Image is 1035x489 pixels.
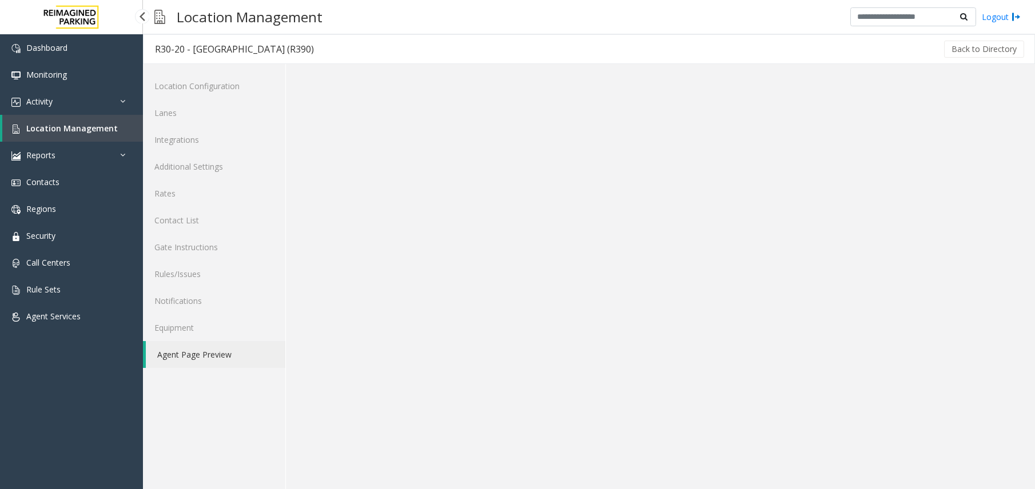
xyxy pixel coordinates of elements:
span: Reports [26,150,55,161]
h3: Location Management [171,3,328,31]
a: Location Management [2,115,143,142]
img: 'icon' [11,98,21,107]
span: Call Centers [26,257,70,268]
div: R30-20 - [GEOGRAPHIC_DATA] (R390) [155,42,314,57]
img: 'icon' [11,286,21,295]
a: Additional Settings [143,153,285,180]
span: Regions [26,203,56,214]
span: Activity [26,96,53,107]
a: Equipment [143,314,285,341]
img: 'icon' [11,71,21,80]
span: Dashboard [26,42,67,53]
img: 'icon' [11,259,21,268]
img: 'icon' [11,232,21,241]
a: Contact List [143,207,285,234]
a: Logout [982,11,1021,23]
span: Location Management [26,123,118,134]
a: Rules/Issues [143,260,285,287]
span: Security [26,230,55,241]
a: Location Configuration [143,73,285,99]
a: Agent Page Preview [146,341,285,368]
a: Integrations [143,126,285,153]
img: 'icon' [11,312,21,322]
img: pageIcon [154,3,165,31]
a: Notifications [143,287,285,314]
a: Gate Instructions [143,234,285,260]
span: Monitoring [26,69,67,80]
img: 'icon' [11,44,21,53]
img: 'icon' [11,125,21,134]
img: logout [1012,11,1021,23]
span: Contacts [26,177,59,187]
a: Lanes [143,99,285,126]
img: 'icon' [11,205,21,214]
img: 'icon' [11,178,21,187]
img: 'icon' [11,151,21,161]
span: Agent Services [26,311,81,322]
button: Back to Directory [944,41,1024,58]
span: Rule Sets [26,284,61,295]
a: Rates [143,180,285,207]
